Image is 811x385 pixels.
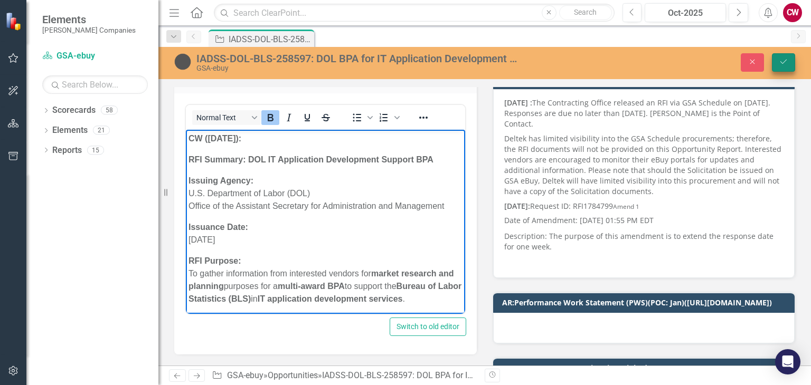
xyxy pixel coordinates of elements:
[648,7,722,20] div: Oct-2025
[212,370,477,382] div: » »
[298,110,316,125] button: Underline
[52,104,96,117] a: Scorecards
[504,199,784,214] p: Request ID: RFI1784799
[42,13,136,26] span: Elements
[317,110,335,125] button: Strikethrough
[87,146,104,155] div: 15
[504,98,532,108] strong: [DATE] :
[322,370,633,380] div: IADSS-DOL-BLS-258597: DOL BPA for IT Application Development Support Services
[196,113,248,122] span: Normal Text
[227,370,263,380] a: GSA-ebuy
[52,124,88,137] a: Elements
[174,53,191,70] img: Tracked
[504,229,784,254] p: Description: The purpose of this amendment is to extend the response date for one week.
[613,202,639,210] small: Amend 1
[196,53,518,64] div: IADSS-DOL-BLS-258597: DOL BPA for IT Application Development Support Services
[390,317,466,336] button: Switch to old editor
[645,3,726,22] button: Oct-2025
[504,201,530,211] strong: [DATE]:
[775,349,800,374] div: Open Intercom Messenger
[229,33,312,46] div: IADSS-DOL-BLS-258597: DOL BPA for IT Application Development Support Services
[5,12,24,30] img: ClearPoint Strategy
[504,131,784,199] p: Deltek has limited visibility into the GSA Schedule procurements; therefore, the RFI documents wi...
[42,75,148,94] input: Search Below...
[783,3,802,22] button: CW
[414,110,432,125] button: Reveal or hide additional toolbar items
[42,50,148,62] a: GSA-ebuy
[93,126,110,135] div: 21
[52,145,82,157] a: Reports
[214,4,614,22] input: Search ClearPoint...
[101,106,118,115] div: 58
[504,216,784,224] h6: Date of Amendment: [DATE] 01:55 PM EDT
[502,364,789,372] h3: AS:PDs/PQs (POC: Jan)(PinPoint)(LinkedIn)
[504,98,784,131] p: The Contracting Office released an RFI via GSA Schedule on [DATE]. Responses are due no later tha...
[280,110,298,125] button: Italic
[375,110,401,125] div: Numbered list
[42,26,136,34] small: [PERSON_NAME] Companies
[348,110,374,125] div: Bullet list
[502,299,789,306] h3: AR:Performance Work Statement (PWS)(POC: Jan)([URL][DOMAIN_NAME])
[192,110,261,125] button: Block Normal Text
[261,110,279,125] button: Bold
[196,64,518,72] div: GSA-ebuy
[186,130,465,314] iframe: Rich Text Area
[559,5,612,20] button: Search
[574,8,597,16] span: Search
[268,370,318,380] a: Opportunities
